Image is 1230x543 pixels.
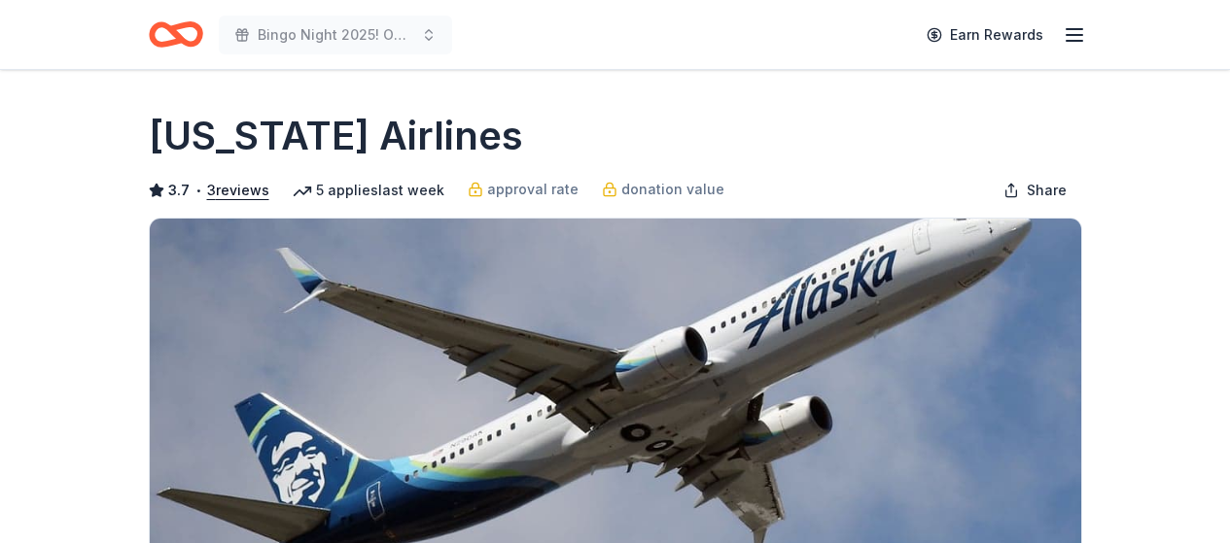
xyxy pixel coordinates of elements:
[149,109,523,163] h1: [US_STATE] Airlines
[988,171,1082,210] button: Share
[487,178,579,201] span: approval rate
[293,179,444,202] div: 5 applies last week
[468,178,579,201] a: approval rate
[258,23,413,47] span: Bingo Night 2025! Our House has Heart!
[168,179,190,202] span: 3.7
[207,179,269,202] button: 3reviews
[915,17,1055,52] a: Earn Rewards
[149,12,203,57] a: Home
[1027,179,1067,202] span: Share
[219,16,452,54] button: Bingo Night 2025! Our House has Heart!
[621,178,724,201] span: donation value
[602,178,724,201] a: donation value
[194,183,201,198] span: •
